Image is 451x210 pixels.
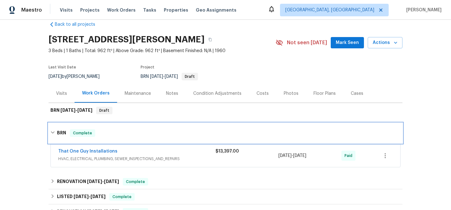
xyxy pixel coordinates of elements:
[49,73,107,80] div: by [PERSON_NAME]
[278,153,306,159] span: -
[50,107,92,114] h6: BRN
[87,179,102,184] span: [DATE]
[368,37,402,49] button: Actions
[21,7,42,13] span: Maestro
[49,48,276,54] span: 3 Beds | 1 Baths | Total: 962 ft² | Above Grade: 962 ft² | Basement Finished: N/A | 1960
[141,74,198,79] span: BRN
[56,90,67,97] div: Visits
[58,149,117,153] a: That One Guy Installations
[77,108,92,112] span: [DATE]
[141,65,154,69] span: Project
[107,7,136,13] span: Work Orders
[57,129,66,137] h6: BRN
[351,90,363,97] div: Cases
[314,90,336,97] div: Floor Plans
[57,178,119,186] h6: RENOVATION
[166,90,178,97] div: Notes
[205,34,216,45] button: Copy Address
[193,90,241,97] div: Condition Adjustments
[58,156,215,162] span: HVAC, ELECTRICAL, PLUMBING, SEWER_INSPECTIONS_AND_REPAIRS
[215,149,239,153] span: $13,397.00
[49,36,205,43] h2: [STREET_ADDRESS][PERSON_NAME]
[49,74,62,79] span: [DATE]
[60,108,75,112] span: [DATE]
[125,90,151,97] div: Maintenance
[49,21,109,28] a: Back to all projects
[287,40,327,46] span: Not seen [DATE]
[49,103,402,118] div: BRN [DATE]-[DATE]Draft
[74,194,106,199] span: -
[373,39,397,47] span: Actions
[331,37,364,49] button: Mark Seen
[165,74,178,79] span: [DATE]
[74,194,89,199] span: [DATE]
[97,107,112,114] span: Draft
[123,179,148,185] span: Complete
[164,7,188,13] span: Properties
[49,123,402,143] div: BRN Complete
[336,39,359,47] span: Mark Seen
[49,174,402,189] div: RENOVATION [DATE]-[DATE]Complete
[60,7,73,13] span: Visits
[278,153,292,158] span: [DATE]
[284,90,298,97] div: Photos
[49,65,76,69] span: Last Visit Date
[104,179,119,184] span: [DATE]
[57,193,106,201] h6: LISTED
[87,179,119,184] span: -
[345,153,355,159] span: Paid
[49,189,402,204] div: LISTED [DATE]-[DATE]Complete
[91,194,106,199] span: [DATE]
[110,194,134,200] span: Complete
[60,108,92,112] span: -
[182,75,197,78] span: Draft
[150,74,163,79] span: [DATE]
[80,7,100,13] span: Projects
[82,90,110,96] div: Work Orders
[196,7,236,13] span: Geo Assignments
[70,130,95,136] span: Complete
[285,7,374,13] span: [GEOGRAPHIC_DATA], [GEOGRAPHIC_DATA]
[293,153,306,158] span: [DATE]
[143,8,156,12] span: Tasks
[404,7,442,13] span: [PERSON_NAME]
[257,90,269,97] div: Costs
[150,74,178,79] span: -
